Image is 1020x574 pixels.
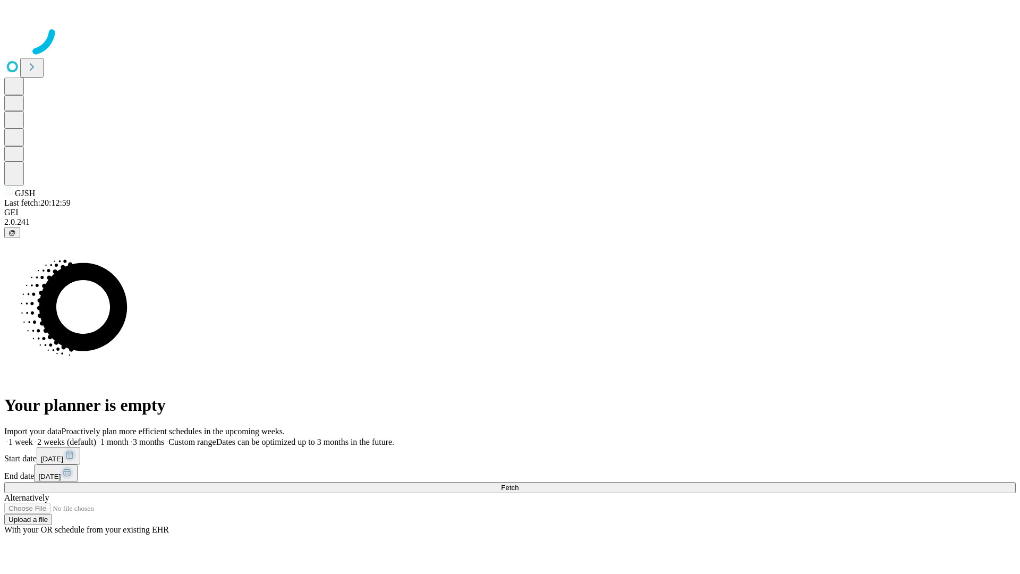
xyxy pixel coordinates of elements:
[4,514,52,525] button: Upload a file
[4,198,71,207] span: Last fetch: 20:12:59
[4,427,62,436] span: Import your data
[4,227,20,238] button: @
[100,437,129,446] span: 1 month
[38,472,61,480] span: [DATE]
[8,229,16,237] span: @
[4,395,1016,415] h1: Your planner is empty
[4,217,1016,227] div: 2.0.241
[4,465,1016,482] div: End date
[4,447,1016,465] div: Start date
[4,525,169,534] span: With your OR schedule from your existing EHR
[501,484,518,492] span: Fetch
[4,482,1016,493] button: Fetch
[62,427,285,436] span: Proactively plan more efficient schedules in the upcoming weeks.
[4,493,49,502] span: Alternatively
[216,437,394,446] span: Dates can be optimized up to 3 months in the future.
[8,437,33,446] span: 1 week
[34,465,78,482] button: [DATE]
[37,437,96,446] span: 2 weeks (default)
[37,447,80,465] button: [DATE]
[4,208,1016,217] div: GEI
[15,189,35,198] span: GJSH
[133,437,164,446] span: 3 months
[41,455,63,463] span: [DATE]
[168,437,216,446] span: Custom range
